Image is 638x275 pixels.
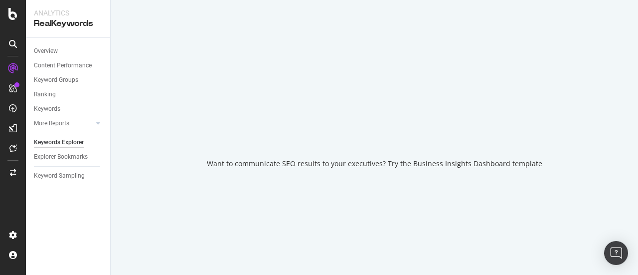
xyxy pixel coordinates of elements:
div: Ranking [34,89,56,100]
div: Want to communicate SEO results to your executives? Try the Business Insights Dashboard template [207,159,542,169]
div: Content Performance [34,60,92,71]
a: Keyword Sampling [34,171,103,181]
div: animation [338,107,410,143]
a: Overview [34,46,103,56]
div: Open Intercom Messenger [604,241,628,265]
div: More Reports [34,118,69,129]
div: RealKeywords [34,18,102,29]
a: Ranking [34,89,103,100]
a: More Reports [34,118,93,129]
a: Keywords [34,104,103,114]
div: Keyword Groups [34,75,78,85]
a: Keyword Groups [34,75,103,85]
div: Overview [34,46,58,56]
div: Keywords Explorer [34,137,84,148]
a: Keywords Explorer [34,137,103,148]
div: Keywords [34,104,60,114]
a: Content Performance [34,60,103,71]
a: Explorer Bookmarks [34,152,103,162]
div: Explorer Bookmarks [34,152,88,162]
div: Keyword Sampling [34,171,85,181]
div: Analytics [34,8,102,18]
